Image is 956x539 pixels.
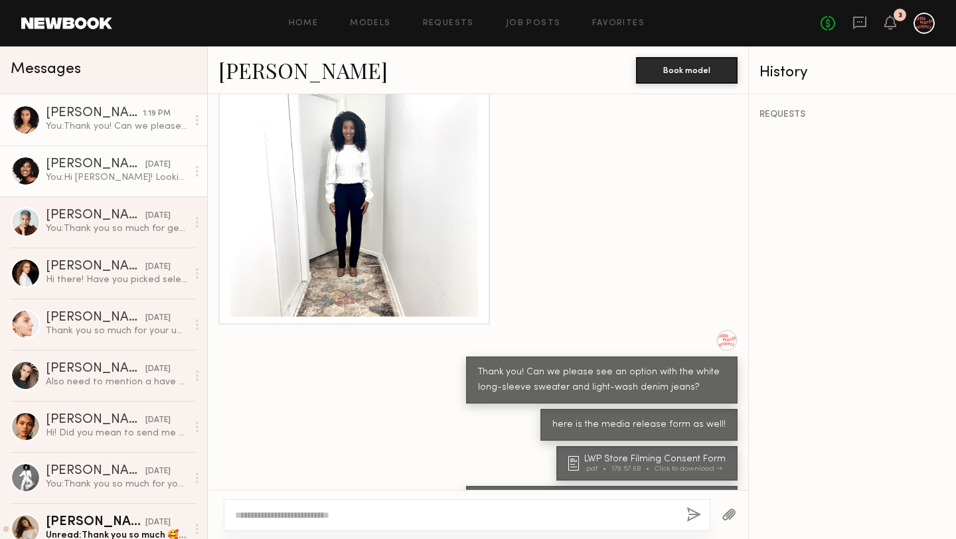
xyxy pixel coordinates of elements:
[46,171,187,184] div: You: Hi [PERSON_NAME]! Looking forward to this [DATE] shoot. Here is the deck (please refer to th...
[46,478,187,491] div: You: Thank you so much for your time!
[46,158,145,171] div: [PERSON_NAME]
[592,19,645,28] a: Favorites
[46,273,187,286] div: Hi there! Have you picked selects for this project? I’m still held as an option and available [DATE]
[46,362,145,376] div: [PERSON_NAME]
[898,12,902,19] div: 3
[655,465,722,473] div: Click to download
[46,107,143,120] div: [PERSON_NAME]
[46,325,187,337] div: Thank you so much for your understanding. Let’s keep in touch, and I wish you all the best of luc...
[552,418,726,433] div: here is the media release form as well!
[506,19,561,28] a: Job Posts
[145,261,171,273] div: [DATE]
[11,62,81,77] span: Messages
[145,210,171,222] div: [DATE]
[143,108,171,120] div: 1:19 PM
[759,110,945,119] div: REQUESTS
[145,465,171,478] div: [DATE]
[46,376,187,388] div: Also need to mention a have couple new tattoos on my arms, but they are small
[636,64,738,75] a: Book model
[145,414,171,427] div: [DATE]
[289,19,319,28] a: Home
[46,120,187,133] div: You: Thank you! Can we please see an option with the white long-sleeve sweater and light-wash den...
[423,19,474,28] a: Requests
[218,56,388,84] a: [PERSON_NAME]
[46,427,187,439] div: Hi! Did you mean to send me a request ?
[46,414,145,427] div: [PERSON_NAME]
[636,57,738,84] button: Book model
[46,222,187,235] div: You: Thank you so much for getting back to me! Totally understand where you’re coming from, and I...
[350,19,390,28] a: Models
[46,516,145,529] div: [PERSON_NAME]
[145,159,171,171] div: [DATE]
[611,465,655,473] div: 179.57 KB
[145,312,171,325] div: [DATE]
[46,311,145,325] div: [PERSON_NAME]
[759,65,945,80] div: History
[46,260,145,273] div: [PERSON_NAME]
[46,209,145,222] div: [PERSON_NAME]
[46,465,145,478] div: [PERSON_NAME]
[568,455,730,473] a: LWP Store Filming Consent Form.pdf179.57 KBClick to download
[584,465,611,473] div: .pdf
[145,516,171,529] div: [DATE]
[145,363,171,376] div: [DATE]
[584,455,730,464] div: LWP Store Filming Consent Form
[478,365,726,396] div: Thank you! Can we please see an option with the white long-sleeve sweater and light-wash denim je...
